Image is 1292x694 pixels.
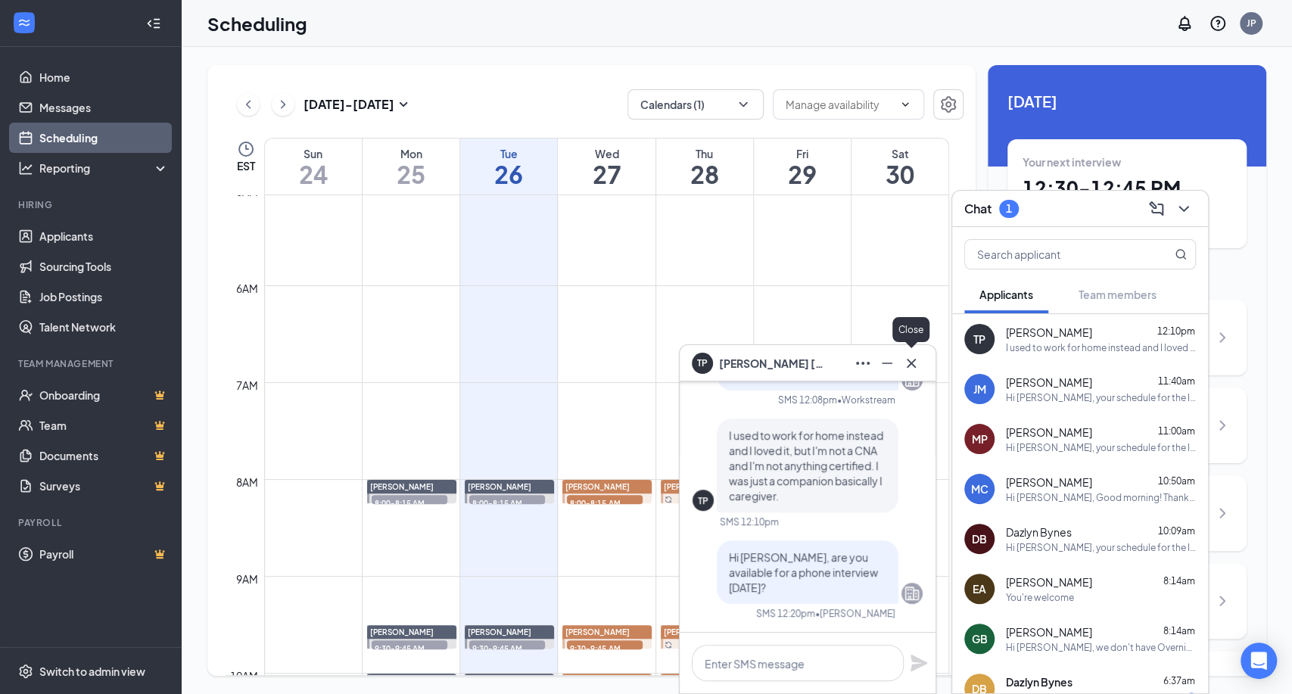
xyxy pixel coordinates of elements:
div: JP [1247,17,1256,30]
span: 11:40am [1158,375,1195,387]
h1: Scheduling [207,11,307,36]
span: [PERSON_NAME] [664,627,727,636]
div: Payroll [18,516,166,529]
h1: 25 [363,161,459,187]
div: JM [973,381,986,397]
div: DB [972,531,987,546]
div: Mon [363,146,459,161]
div: You're welcome [1006,591,1074,604]
h1: 27 [558,161,655,187]
svg: Analysis [18,160,33,176]
span: I used to work for home instead and I loved it, but I'm not a CNA and I'm not anything certified.... [729,428,883,503]
a: SurveysCrown [39,471,169,501]
svg: ChevronRight [1213,504,1231,522]
svg: Minimize [878,354,896,372]
h1: 24 [265,161,362,187]
svg: QuestionInfo [1209,14,1227,33]
svg: WorkstreamLogo [17,15,32,30]
a: Settings [933,89,964,120]
button: Cross [899,351,923,375]
span: 8:00-8:15 AM [567,495,643,510]
a: TeamCrown [39,410,169,440]
div: Hi [PERSON_NAME], we don't have Overnight shift now. We prioritize Dayshift. [1006,641,1196,654]
span: [PERSON_NAME] [370,627,434,636]
svg: Settings [939,95,957,114]
span: 8:14am [1163,575,1195,587]
div: 8am [233,474,261,490]
div: MP [972,431,988,447]
h1: 28 [656,161,753,187]
span: [PERSON_NAME] [1006,325,1092,340]
span: 9:30-9:45 AM [469,640,545,655]
a: August 28, 2025 [656,138,753,195]
span: • Workstream [837,394,895,406]
span: [PERSON_NAME] [664,482,727,491]
span: 11:00am [1158,425,1195,437]
div: Sun [265,146,362,161]
div: Hiring [18,198,166,211]
button: Ellipses [851,351,875,375]
div: Sat [851,146,948,161]
h1: 30 [851,161,948,187]
span: • [PERSON_NAME] [815,607,895,620]
svg: Notifications [1175,14,1194,33]
a: August 25, 2025 [363,138,459,195]
div: 6am [233,280,261,297]
button: ChevronDown [1172,197,1196,221]
span: EST [237,158,255,173]
button: Calendars (1)ChevronDown [627,89,764,120]
span: Team members [1079,288,1157,301]
svg: ChevronRight [1213,416,1231,434]
span: 8:00-8:15 AM [469,495,545,510]
button: Minimize [875,351,899,375]
div: MC [971,481,988,496]
div: EA [973,581,986,596]
span: 10:09am [1158,525,1195,537]
div: Team Management [18,357,166,370]
a: DocumentsCrown [39,440,169,471]
span: [PERSON_NAME] [1006,475,1092,490]
a: Home [39,62,169,92]
span: 6:37am [1163,675,1195,686]
div: Fri [754,146,851,161]
a: August 26, 2025 [460,138,557,195]
div: Hi [PERSON_NAME], your schedule for the In-person Interview will be on [DATE], [DATE] at 9:30AM. ... [1006,541,1196,554]
div: SMS 12:10pm [720,515,779,528]
button: Plane [910,654,928,672]
h3: [DATE] - [DATE] [304,96,394,113]
span: Dazlyn Bynes [1006,674,1073,689]
span: Dazlyn Bynes [1006,524,1072,540]
button: ChevronRight [272,93,294,116]
div: 1 [1006,202,1012,215]
div: TP [698,494,708,507]
div: 10am [227,668,261,684]
a: PayrollCrown [39,539,169,569]
svg: Sync [665,496,672,503]
svg: ComposeMessage [1147,200,1166,218]
span: [PERSON_NAME] [565,482,629,491]
a: Applicants [39,221,169,251]
a: August 27, 2025 [558,138,655,195]
div: Switch to admin view [39,664,145,679]
a: August 24, 2025 [265,138,362,195]
div: Close [892,317,929,342]
span: [PERSON_NAME] [1006,574,1092,590]
a: Scheduling [39,123,169,153]
svg: ChevronRight [1213,592,1231,610]
span: 9:30-9:45 AM [567,640,643,655]
svg: Settings [18,664,33,679]
div: SMS 12:20pm [756,607,815,620]
svg: Ellipses [854,354,872,372]
svg: Company [903,584,921,602]
svg: ChevronLeft [241,95,256,114]
a: OnboardingCrown [39,380,169,410]
svg: MagnifyingGlass [1175,248,1187,260]
span: [PERSON_NAME] [370,482,434,491]
svg: Collapse [146,16,161,31]
span: Applicants [979,288,1033,301]
h1: 29 [754,161,851,187]
h1: 12:30 - 12:45 PM [1023,176,1231,201]
div: SMS 12:08pm [778,394,837,406]
svg: ChevronRight [276,95,291,114]
a: Job Postings [39,282,169,312]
